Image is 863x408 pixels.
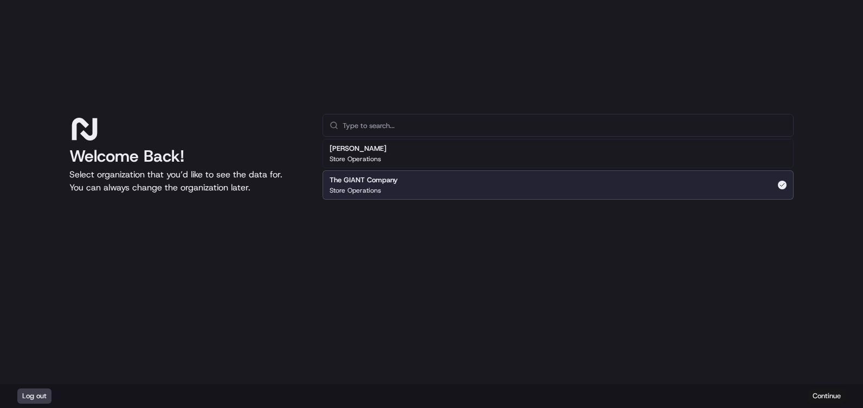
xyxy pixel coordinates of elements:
p: Store Operations [330,186,381,195]
button: Continue [808,388,846,404]
p: Select organization that you’d like to see the data for. You can always change the organization l... [69,168,305,194]
h2: [PERSON_NAME] [330,144,387,154]
div: Suggestions [323,137,794,202]
h2: The GIANT Company [330,175,398,185]
button: Log out [17,388,51,404]
h1: Welcome Back! [69,146,305,166]
input: Type to search... [343,114,787,136]
p: Store Operations [330,155,381,163]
